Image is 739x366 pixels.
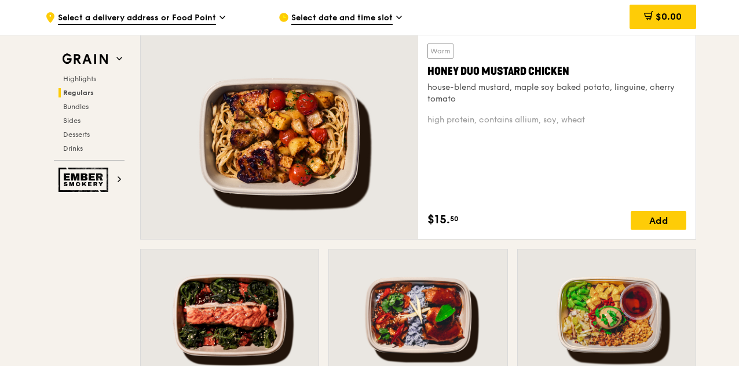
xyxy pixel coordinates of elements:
[63,103,89,111] span: Bundles
[63,75,96,83] span: Highlights
[656,11,682,22] span: $0.00
[63,117,81,125] span: Sides
[450,214,459,223] span: 50
[427,44,453,59] div: Warm
[291,12,393,25] span: Select date and time slot
[58,168,112,192] img: Ember Smokery web logo
[63,131,90,139] span: Desserts
[58,12,216,25] span: Select a delivery address or Food Point
[63,144,83,153] span: Drinks
[63,89,94,97] span: Regulars
[427,82,686,105] div: house-blend mustard, maple soy baked potato, linguine, cherry tomato
[631,211,686,230] div: Add
[427,63,686,79] div: Honey Duo Mustard Chicken
[427,211,450,229] span: $15.
[58,49,112,70] img: Grain web logo
[427,114,686,126] div: high protein, contains allium, soy, wheat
